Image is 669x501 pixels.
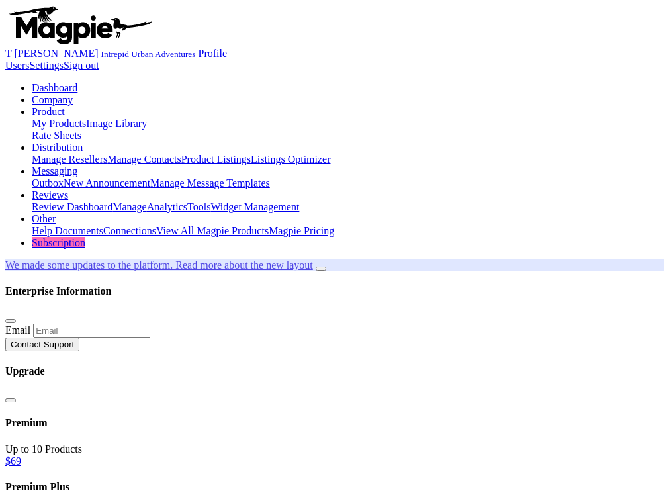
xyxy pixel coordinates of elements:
[32,130,81,141] a: Rate Sheets
[150,177,270,189] a: Manage Message Templates
[5,398,16,402] button: Close
[210,201,299,212] a: Widget Management
[5,481,664,493] h4: Premium Plus
[32,213,56,224] a: Other
[5,319,16,323] button: Close
[5,324,30,336] label: Email
[147,201,187,212] a: Analytics
[251,154,330,165] a: Listings Optimizer
[107,154,181,165] a: Manage Contacts
[32,165,77,177] a: Messaging
[101,49,196,59] small: Intrepid Urban Adventures
[32,82,77,93] a: Dashboard
[5,443,664,455] div: Up to 10 Products
[32,94,73,105] a: Company
[32,106,65,117] a: Product
[32,189,68,201] a: Reviews
[112,201,147,212] a: Manage
[187,201,210,212] a: Tools
[5,5,154,45] img: logo-ab69f6fb50320c5b225c76a69d11143b.png
[32,201,112,212] a: Review Dashboard
[33,324,150,338] input: Email
[32,154,107,165] a: Manage Resellers
[32,237,85,248] a: Subscription
[32,225,103,236] a: Help Documents
[316,267,326,271] button: Close announcement
[5,259,313,271] a: We made some updates to the platform. Read more about the new layout
[5,48,198,59] a: T [PERSON_NAME] Intrepid Urban Adventures
[5,365,664,377] h4: Upgrade
[269,225,334,236] a: Magpie Pricing
[64,177,150,189] a: New Announcement
[32,142,83,153] a: Distribution
[5,417,664,429] h4: Premium
[29,60,64,71] a: Settings
[5,338,79,351] button: Contact Support
[103,225,156,236] a: Connections
[14,48,98,59] span: [PERSON_NAME]
[5,455,21,467] a: $69
[5,285,664,297] h4: Enterprise Information
[5,48,11,59] span: T
[64,60,99,71] a: Sign out
[198,48,227,59] a: Profile
[181,154,251,165] a: Product Listings
[32,118,86,129] a: My Products
[86,118,147,129] a: Image Library
[32,177,64,189] a: Outbox
[5,60,29,71] a: Users
[156,225,269,236] a: View All Magpie Products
